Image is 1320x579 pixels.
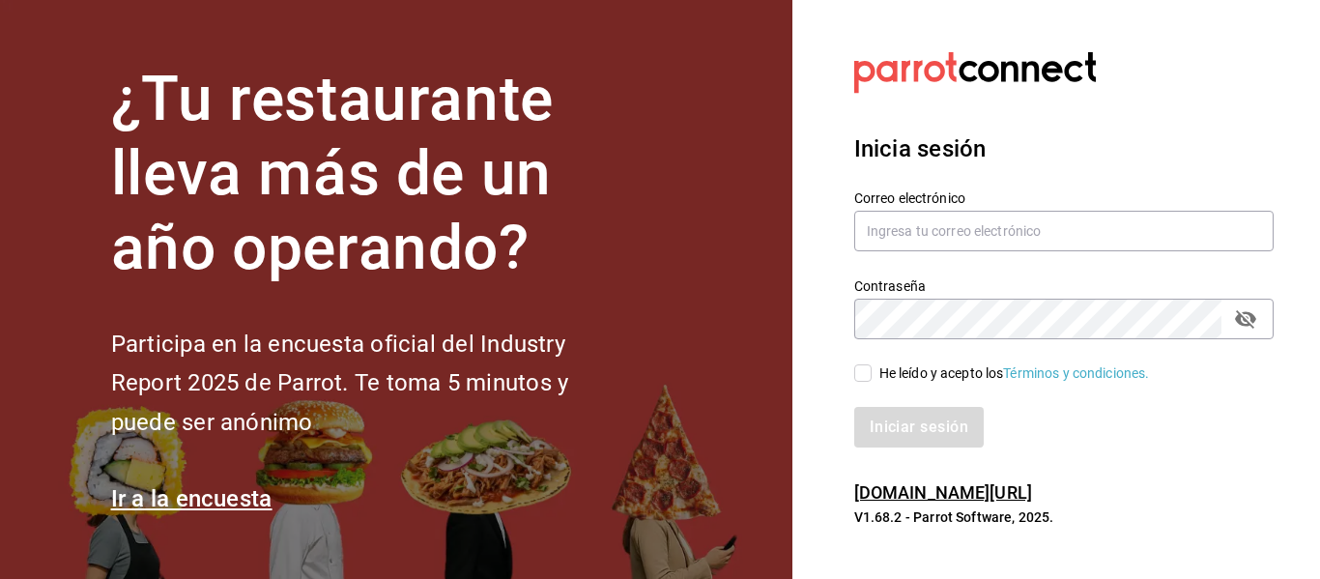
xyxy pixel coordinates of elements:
a: [DOMAIN_NAME][URL] [854,482,1032,503]
h2: Participa en la encuesta oficial del Industry Report 2025 de Parrot. Te toma 5 minutos y puede se... [111,325,633,443]
label: Correo electrónico [854,191,1274,205]
button: passwordField [1229,303,1262,335]
a: Ir a la encuesta [111,485,273,512]
p: V1.68.2 - Parrot Software, 2025. [854,507,1274,527]
label: Contraseña [854,279,1274,293]
a: Términos y condiciones. [1003,365,1149,381]
input: Ingresa tu correo electrónico [854,211,1274,251]
div: He leído y acepto los [879,363,1150,384]
h1: ¿Tu restaurante lleva más de un año operando? [111,63,633,285]
h3: Inicia sesión [854,131,1274,166]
